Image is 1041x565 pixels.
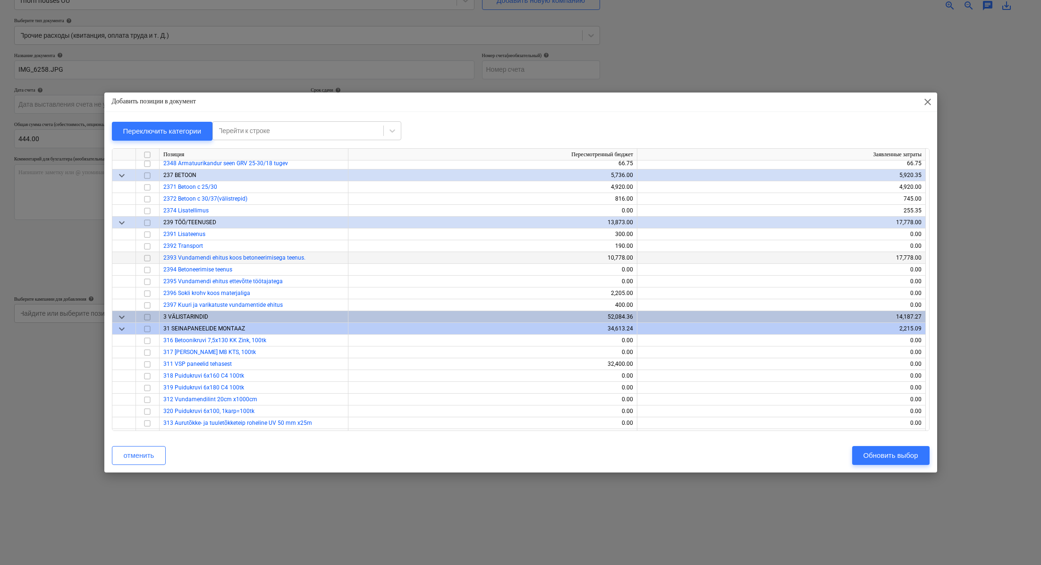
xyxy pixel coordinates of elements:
div: 0.00 [641,287,922,299]
div: Заявленные затраты [637,149,926,160]
div: 17,778.00 [641,217,922,228]
a: 2348 Armatuurikandur seen GRV 25-30/18 tugev [163,160,288,167]
button: отменить [112,446,166,465]
div: 0.00 [641,429,922,441]
a: 319 Puidukruvi 6x180 C4 100tk [163,384,244,391]
span: keyboard_arrow_down [116,217,127,228]
div: 66.75 [641,158,922,169]
a: 2393 Vundamendi ehitus koos betoneerimisega teenus. [163,254,305,261]
div: отменить [124,449,154,462]
div: Переключить категории [123,125,202,137]
div: 0.00 [641,382,922,394]
a: 320 Puidukruvi 6x100, 1karp=100tk [163,408,254,414]
div: 0.00 [352,205,633,217]
div: 0.00 [352,370,633,382]
div: Пересмотренный бюджет [348,149,637,160]
a: 2391 Lisateenus [163,231,205,237]
a: 2371 Betoon c 25/30 [163,184,217,190]
div: 0.00 [641,358,922,370]
div: 0.00 [641,346,922,358]
div: 300.00 [352,228,633,240]
a: 313 Aurutõkke- ja tuuletõkketeip roheline UV 50 mm x25m [163,420,312,426]
div: 2,205.00 [352,287,633,299]
a: 2396 Sokli krohv koos materjaliga [163,290,250,296]
p: Добавить позиции в документ [112,96,196,106]
div: 13,873.00 [352,217,633,228]
span: 317 Seib M8 KTS, 100tk [163,349,256,355]
div: 5,920.35 [641,169,922,181]
div: 745.00 [641,193,922,205]
div: 400.00 [352,299,633,311]
span: close [922,96,933,108]
div: 66.75 [352,158,633,169]
div: 0.00 [352,394,633,405]
div: 0.00 [641,240,922,252]
div: Позиция [160,149,348,160]
span: 3 VÄLISTARINDID [163,313,208,320]
span: 239 TÖÖ/TEENUSED [163,219,216,226]
a: 318 Puidukruvi 6x160 C4 100tk [163,372,244,379]
span: keyboard_arrow_down [116,323,127,335]
span: 237 BETOON [163,172,196,178]
div: 0.00 [641,417,922,429]
div: 0.00 [641,264,922,276]
a: 317 [PERSON_NAME] M8 KTS, 100tk [163,349,256,355]
span: keyboard_arrow_down [116,312,127,323]
div: 0.00 [641,394,922,405]
div: 0.00 [352,335,633,346]
a: 311 VSP paneelid tehasest [163,361,232,367]
div: 0.00 [352,405,633,417]
div: 0.00 [352,382,633,394]
div: 5,736.00 [352,169,633,181]
a: 312 Vundamendilint 20cm x1000cm [163,396,257,403]
div: 0.00 [641,228,922,240]
a: 316 Betoonikruvi 7,5x130 KK Zink, 100tk [163,337,266,344]
div: Обновить выбор [863,449,918,462]
div: 0.00 [352,417,633,429]
div: 190.00 [352,240,633,252]
div: 2,215.09 [641,323,922,335]
span: keyboard_arrow_down [116,170,127,181]
div: 4,920.00 [641,181,922,193]
div: 32,400.00 [352,358,633,370]
a: 2392 Transport [163,243,203,249]
div: 816.00 [352,193,633,205]
div: 255.35 [641,205,922,217]
div: 0.00 [352,276,633,287]
div: 17,778.00 [641,252,922,264]
a: 2397 Kuuri ja varikatuste vundamentide ehitus [163,302,283,308]
button: Обновить выбор [852,446,930,465]
span: 2374 Lisatellimus [163,207,209,214]
a: 2372 Betoon c 30/37(välistrepid) [163,195,247,202]
span: 31 SEINAPANEELIDE MONTAAZ [163,325,245,332]
div: 14,187.27 [641,311,922,323]
button: Переключить категории [112,122,213,141]
div: 0.00 [352,346,633,358]
div: 0.00 [641,405,922,417]
div: 52,084.36 [352,311,633,323]
div: 0.00 [352,429,633,441]
a: 2394 Betoneerimise teenus [163,266,232,273]
div: 0.00 [641,276,922,287]
div: 0.00 [641,370,922,382]
div: 0.00 [641,299,922,311]
div: 34,613.24 [352,323,633,335]
a: 2395 Vundamendi ehitus ettevõtte töötajatega [163,278,283,285]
